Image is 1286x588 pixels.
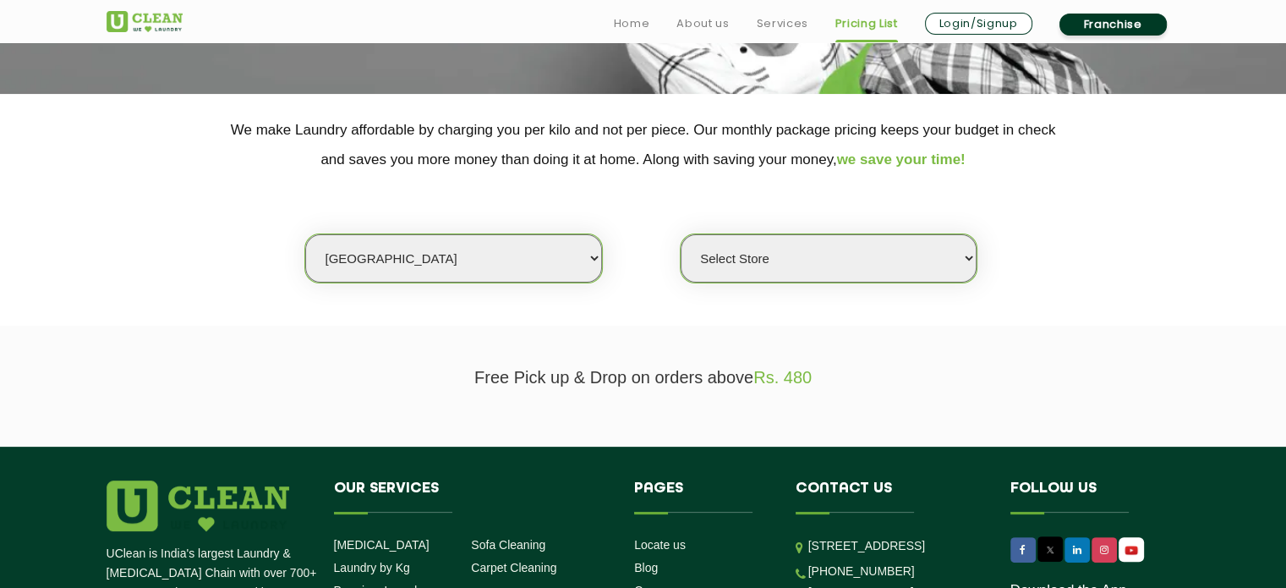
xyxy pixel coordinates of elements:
span: Rs. 480 [753,368,812,387]
p: [STREET_ADDRESS] [808,536,985,556]
img: UClean Laundry and Dry Cleaning [1120,541,1142,559]
a: Pricing List [835,14,898,34]
a: Franchise [1059,14,1167,36]
a: Login/Signup [925,13,1032,35]
img: UClean Laundry and Dry Cleaning [107,11,183,32]
a: Carpet Cleaning [471,561,556,574]
h4: Contact us [796,481,985,513]
a: [PHONE_NUMBER] [808,564,915,578]
a: Home [614,14,650,34]
a: Locate us [634,538,686,552]
a: Blog [634,561,658,574]
span: we save your time! [837,151,966,168]
h4: Follow us [1010,481,1159,513]
h4: Pages [634,481,770,513]
h4: Our Services [334,481,610,513]
a: Services [756,14,807,34]
p: We make Laundry affordable by charging you per kilo and not per piece. Our monthly package pricin... [107,115,1180,174]
img: logo.png [107,481,289,531]
a: About us [676,14,729,34]
a: Sofa Cleaning [471,538,545,552]
a: Laundry by Kg [334,561,410,574]
p: Free Pick up & Drop on orders above [107,368,1180,387]
a: [MEDICAL_DATA] [334,538,430,552]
